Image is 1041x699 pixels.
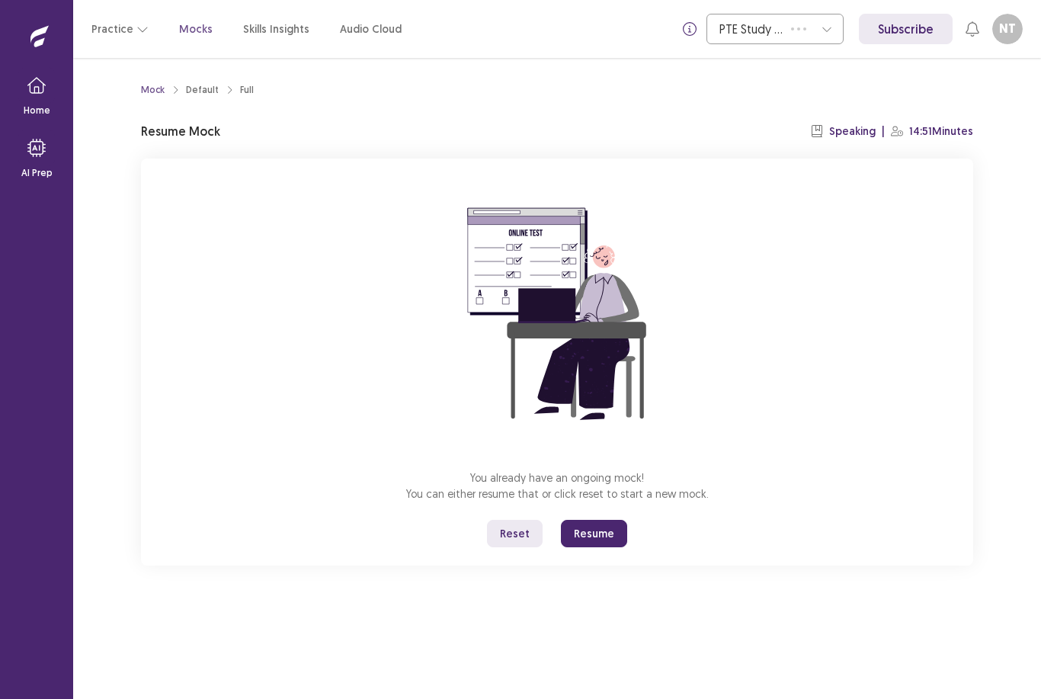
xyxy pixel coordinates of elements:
p: Resume Mock [141,122,220,140]
button: Reset [487,520,543,547]
p: Speaking [829,123,876,139]
div: Default [186,83,219,97]
button: NT [992,14,1023,44]
div: PTE Study Centre [719,14,783,43]
p: | [882,123,885,139]
p: You already have an ongoing mock! You can either resume that or click reset to start a new mock. [406,470,709,502]
button: info [676,15,703,43]
nav: breadcrumb [141,83,254,97]
p: Home [24,104,50,117]
button: Resume [561,520,627,547]
a: Audio Cloud [340,21,402,37]
button: Practice [91,15,149,43]
div: Full [240,83,254,97]
p: 14:51 Minutes [909,123,973,139]
a: Mocks [179,21,213,37]
img: attend-mock [420,177,694,451]
p: AI Prep [21,166,53,180]
a: Skills Insights [243,21,309,37]
a: Mock [141,83,165,97]
a: Subscribe [859,14,953,44]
